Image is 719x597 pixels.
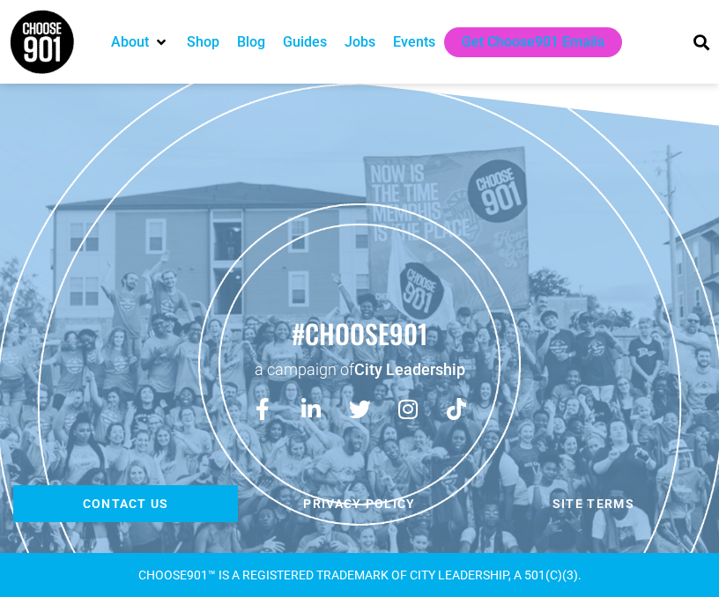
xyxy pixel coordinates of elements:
a: Shop [187,32,219,53]
a: City Leadership [354,360,465,379]
a: Site Terms [481,485,706,522]
a: Get Choose901 Emails [462,32,604,53]
span: Site Terms [552,497,634,510]
div: Search [687,27,716,56]
h2: #choose901 [9,315,710,352]
a: About [111,32,149,53]
div: CHOOSE901™ is a registered TRADEMARK OF CITY LEADERSHIP, A 501(C)(3). [9,569,710,581]
a: Events [393,32,435,53]
a: Jobs [345,32,375,53]
span: Contact us [83,497,169,510]
span: Privacy Policy [303,497,415,510]
a: Contact us [13,485,238,522]
div: About [102,27,178,57]
nav: Main nav [102,27,670,57]
a: Privacy Policy [247,485,471,522]
a: Guides [283,32,327,53]
a: Blog [237,32,265,53]
p: a campaign of [9,358,710,380]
